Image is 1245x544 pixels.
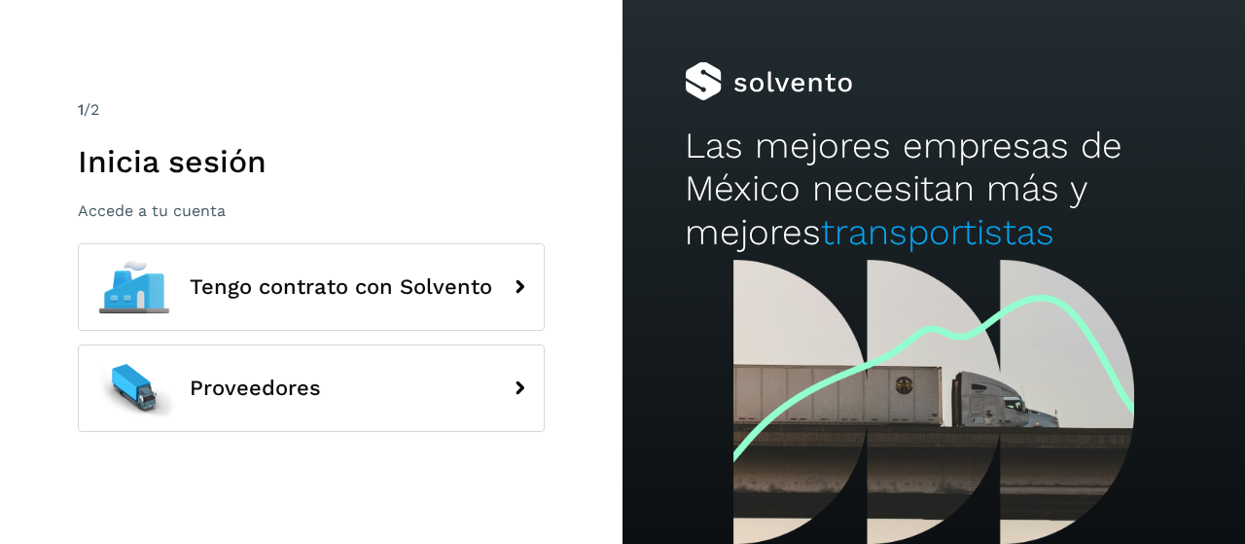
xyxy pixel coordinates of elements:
span: transportistas [821,211,1054,253]
h1: Inicia sesión [78,143,545,180]
div: /2 [78,98,545,122]
span: Tengo contrato con Solvento [190,275,492,299]
span: Proveedores [190,377,321,400]
p: Accede a tu cuenta [78,201,545,220]
h2: Las mejores empresas de México necesitan más y mejores [685,125,1183,254]
button: Tengo contrato con Solvento [78,243,545,331]
button: Proveedores [78,345,545,432]
span: 1 [78,100,84,119]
